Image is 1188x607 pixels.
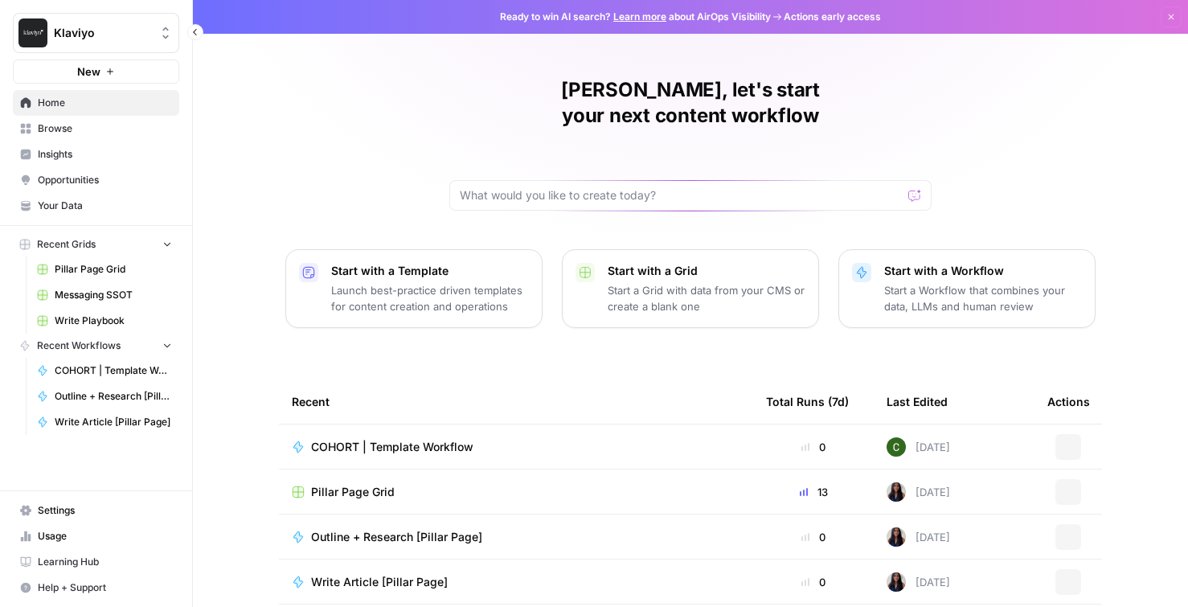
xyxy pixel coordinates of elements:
[38,173,172,187] span: Opportunities
[562,249,819,328] button: Start with a GridStart a Grid with data from your CMS or create a blank one
[13,59,179,84] button: New
[55,262,172,277] span: Pillar Page Grid
[766,529,861,545] div: 0
[608,263,805,279] p: Start with a Grid
[884,282,1082,314] p: Start a Workflow that combines your data, LLMs and human review
[331,282,529,314] p: Launch best-practice driven templates for content creation and operations
[38,503,172,518] span: Settings
[55,415,172,429] span: Write Article [Pillar Page]
[13,141,179,167] a: Insights
[13,498,179,523] a: Settings
[292,439,740,455] a: COHORT | Template Workflow
[13,232,179,256] button: Recent Grids
[500,10,771,24] span: Ready to win AI search? about AirOps Visibility
[38,555,172,569] span: Learning Hub
[449,77,932,129] h1: [PERSON_NAME], let's start your next content workflow
[54,25,151,41] span: Klaviyo
[55,389,172,404] span: Outline + Research [Pillar Page]
[13,575,179,601] button: Help + Support
[311,484,395,500] span: Pillar Page Grid
[38,529,172,543] span: Usage
[285,249,543,328] button: Start with a TemplateLaunch best-practice driven templates for content creation and operations
[37,237,96,252] span: Recent Grids
[613,10,666,23] a: Learn more
[331,263,529,279] p: Start with a Template
[766,574,861,590] div: 0
[887,482,950,502] div: [DATE]
[13,549,179,575] a: Learning Hub
[13,523,179,549] a: Usage
[887,437,950,457] div: [DATE]
[460,187,902,203] input: What would you like to create today?
[38,199,172,213] span: Your Data
[37,338,121,353] span: Recent Workflows
[30,409,179,435] a: Write Article [Pillar Page]
[887,527,950,547] div: [DATE]
[292,379,740,424] div: Recent
[311,439,473,455] span: COHORT | Template Workflow
[13,13,179,53] button: Workspace: Klaviyo
[13,167,179,193] a: Opportunities
[887,572,906,592] img: rox323kbkgutb4wcij4krxobkpon
[766,379,849,424] div: Total Runs (7d)
[292,484,740,500] a: Pillar Page Grid
[838,249,1096,328] button: Start with a WorkflowStart a Workflow that combines your data, LLMs and human review
[55,363,172,378] span: COHORT | Template Workflow
[55,288,172,302] span: Messaging SSOT
[38,121,172,136] span: Browse
[30,308,179,334] a: Write Playbook
[887,379,948,424] div: Last Edited
[887,572,950,592] div: [DATE]
[38,96,172,110] span: Home
[55,314,172,328] span: Write Playbook
[30,282,179,308] a: Messaging SSOT
[608,282,805,314] p: Start a Grid with data from your CMS or create a blank one
[18,18,47,47] img: Klaviyo Logo
[887,527,906,547] img: rox323kbkgutb4wcij4krxobkpon
[292,529,740,545] a: Outline + Research [Pillar Page]
[887,482,906,502] img: rox323kbkgutb4wcij4krxobkpon
[13,90,179,116] a: Home
[13,193,179,219] a: Your Data
[311,529,482,545] span: Outline + Research [Pillar Page]
[38,580,172,595] span: Help + Support
[766,439,861,455] div: 0
[30,383,179,409] a: Outline + Research [Pillar Page]
[766,484,861,500] div: 13
[784,10,881,24] span: Actions early access
[292,574,740,590] a: Write Article [Pillar Page]
[884,263,1082,279] p: Start with a Workflow
[887,437,906,457] img: 14qrvic887bnlg6dzgoj39zarp80
[1047,379,1090,424] div: Actions
[38,147,172,162] span: Insights
[13,334,179,358] button: Recent Workflows
[30,256,179,282] a: Pillar Page Grid
[13,116,179,141] a: Browse
[30,358,179,383] a: COHORT | Template Workflow
[77,64,100,80] span: New
[311,574,448,590] span: Write Article [Pillar Page]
